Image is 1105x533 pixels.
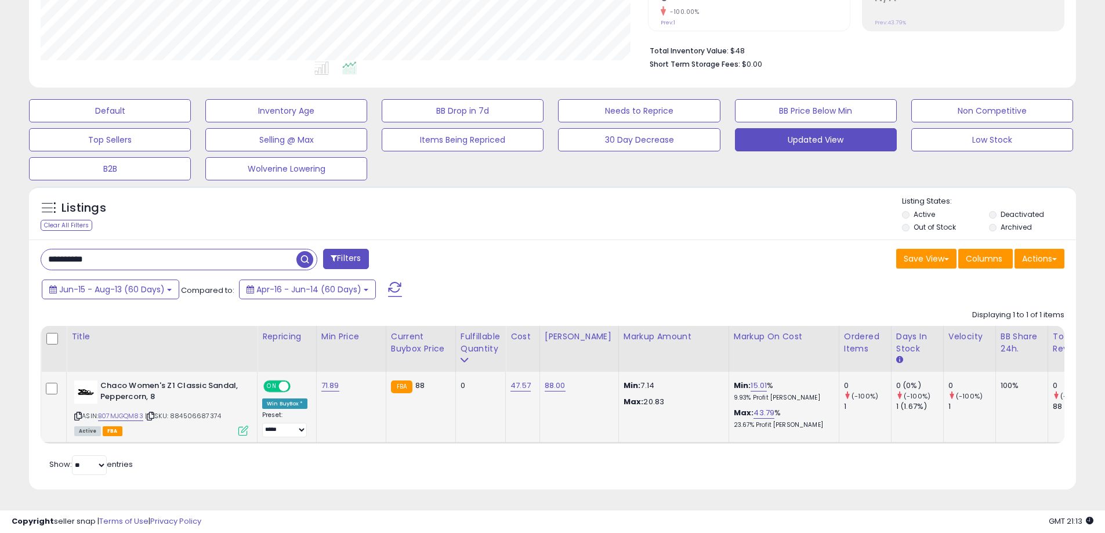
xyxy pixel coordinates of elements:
[74,380,97,404] img: 31igVcfTKmL._SL40_.jpg
[256,284,361,295] span: Apr-16 - Jun-14 (60 Days)
[948,331,991,343] div: Velocity
[1001,209,1044,219] label: Deactivated
[650,46,729,56] b: Total Inventory Value:
[624,380,641,391] strong: Min:
[753,407,774,419] a: 43.79
[729,326,839,372] th: The percentage added to the cost of goods (COGS) that forms the calculator for Min & Max prices.
[914,209,935,219] label: Active
[323,249,368,269] button: Filters
[99,516,148,527] a: Terms of Use
[1001,331,1043,355] div: BB Share 24h.
[911,99,1073,122] button: Non Competitive
[59,284,165,295] span: Jun-15 - Aug-13 (60 Days)
[742,59,762,70] span: $0.00
[734,421,830,429] p: 23.67% Profit [PERSON_NAME]
[382,128,544,151] button: Items Being Repriced
[74,380,248,434] div: ASIN:
[321,331,381,343] div: Min Price
[461,331,501,355] div: Fulfillable Quantity
[181,285,234,296] span: Compared to:
[12,516,54,527] strong: Copyright
[666,8,699,16] small: -100.00%
[205,128,367,151] button: Selling @ Max
[41,220,92,231] div: Clear All Filters
[624,397,720,407] p: 20.83
[624,396,644,407] strong: Max:
[734,407,754,418] b: Max:
[734,380,751,391] b: Min:
[321,380,339,391] a: 71.89
[735,99,897,122] button: BB Price Below Min
[904,391,930,401] small: (-100%)
[12,516,201,527] div: seller snap | |
[896,355,903,365] small: Days In Stock.
[734,394,830,402] p: 9.93% Profit [PERSON_NAME]
[1053,401,1100,412] div: 88
[896,249,957,269] button: Save View
[71,331,252,343] div: Title
[262,398,307,409] div: Win BuyBox *
[558,99,720,122] button: Needs to Reprice
[958,249,1013,269] button: Columns
[734,331,834,343] div: Markup on Cost
[100,380,241,405] b: Chaco Women's Z1 Classic Sandal, Peppercorn, 8
[896,331,939,355] div: Days In Stock
[558,128,720,151] button: 30 Day Decrease
[29,99,191,122] button: Default
[98,411,143,421] a: B07MJGQM83
[911,128,1073,151] button: Low Stock
[545,380,566,391] a: 88.00
[49,459,133,470] span: Show: entries
[150,516,201,527] a: Privacy Policy
[734,408,830,429] div: %
[61,200,106,216] h5: Listings
[74,426,101,436] span: All listings currently available for purchase on Amazon
[1060,391,1087,401] small: (-100%)
[734,380,830,402] div: %
[948,380,995,391] div: 0
[415,380,425,391] span: 88
[239,280,376,299] button: Apr-16 - Jun-14 (60 Days)
[751,380,767,391] a: 15.01
[914,222,956,232] label: Out of Stock
[29,157,191,180] button: B2B
[1001,222,1032,232] label: Archived
[875,19,906,26] small: Prev: 43.79%
[966,253,1002,264] span: Columns
[205,157,367,180] button: Wolverine Lowering
[972,310,1064,321] div: Displaying 1 to 1 of 1 items
[145,411,221,420] span: | SKU: 884506687374
[461,380,497,391] div: 0
[735,128,897,151] button: Updated View
[262,331,311,343] div: Repricing
[510,331,535,343] div: Cost
[624,331,724,343] div: Markup Amount
[391,331,451,355] div: Current Buybox Price
[289,382,307,391] span: OFF
[545,331,614,343] div: [PERSON_NAME]
[205,99,367,122] button: Inventory Age
[844,401,891,412] div: 1
[844,331,886,355] div: Ordered Items
[650,43,1056,57] li: $48
[42,280,179,299] button: Jun-15 - Aug-13 (60 Days)
[1049,516,1093,527] span: 2025-08-14 21:13 GMT
[391,380,412,393] small: FBA
[262,411,307,437] div: Preset:
[265,382,279,391] span: ON
[852,391,878,401] small: (-100%)
[1001,380,1039,391] div: 100%
[650,59,740,69] b: Short Term Storage Fees:
[1015,249,1064,269] button: Actions
[844,380,891,391] div: 0
[956,391,983,401] small: (-100%)
[29,128,191,151] button: Top Sellers
[896,401,943,412] div: 1 (1.67%)
[948,401,995,412] div: 1
[382,99,544,122] button: BB Drop in 7d
[896,380,943,391] div: 0 (0%)
[510,380,531,391] a: 47.57
[902,196,1076,207] p: Listing States:
[661,19,675,26] small: Prev: 1
[1053,380,1100,391] div: 0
